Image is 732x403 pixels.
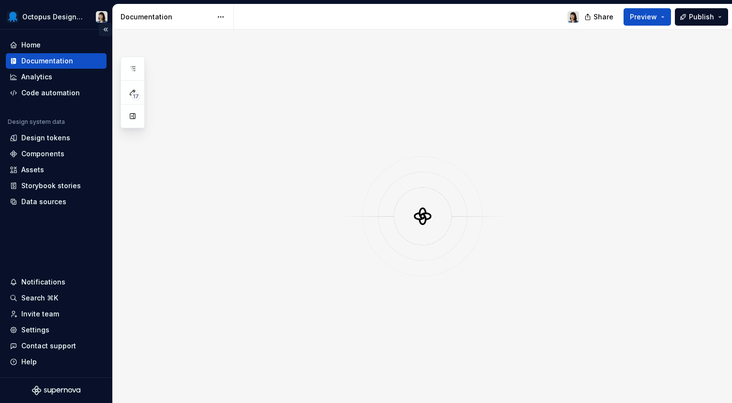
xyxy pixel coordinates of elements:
[21,149,64,159] div: Components
[8,118,65,126] div: Design system data
[32,386,80,395] svg: Supernova Logo
[22,12,84,22] div: Octopus Design System
[6,178,107,194] a: Storybook stories
[21,293,58,303] div: Search ⌘K
[21,325,49,335] div: Settings
[6,274,107,290] button: Notifications
[7,11,18,23] img: fcf53608-4560-46b3-9ec6-dbe177120620.png
[689,12,714,22] span: Publish
[21,56,73,66] div: Documentation
[21,88,80,98] div: Code automation
[21,309,59,319] div: Invite team
[21,133,70,143] div: Design tokens
[579,8,620,26] button: Share
[6,306,107,322] a: Invite team
[96,11,107,23] img: Karolina Szczur
[131,92,140,100] span: 17
[6,162,107,178] a: Assets
[6,338,107,354] button: Contact support
[6,37,107,53] a: Home
[21,72,52,82] div: Analytics
[6,354,107,370] button: Help
[99,23,112,36] button: Collapse sidebar
[594,12,613,22] span: Share
[21,197,66,207] div: Data sources
[6,85,107,101] a: Code automation
[675,8,728,26] button: Publish
[6,53,107,69] a: Documentation
[6,322,107,338] a: Settings
[2,6,110,27] button: Octopus Design SystemKarolina Szczur
[6,290,107,306] button: Search ⌘K
[6,130,107,146] a: Design tokens
[21,341,76,351] div: Contact support
[21,40,41,50] div: Home
[21,181,81,191] div: Storybook stories
[6,194,107,209] a: Data sources
[567,11,579,23] img: Karolina Szczur
[21,277,65,287] div: Notifications
[21,165,44,175] div: Assets
[21,357,37,367] div: Help
[630,12,657,22] span: Preview
[121,12,212,22] div: Documentation
[6,69,107,85] a: Analytics
[624,8,671,26] button: Preview
[6,146,107,162] a: Components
